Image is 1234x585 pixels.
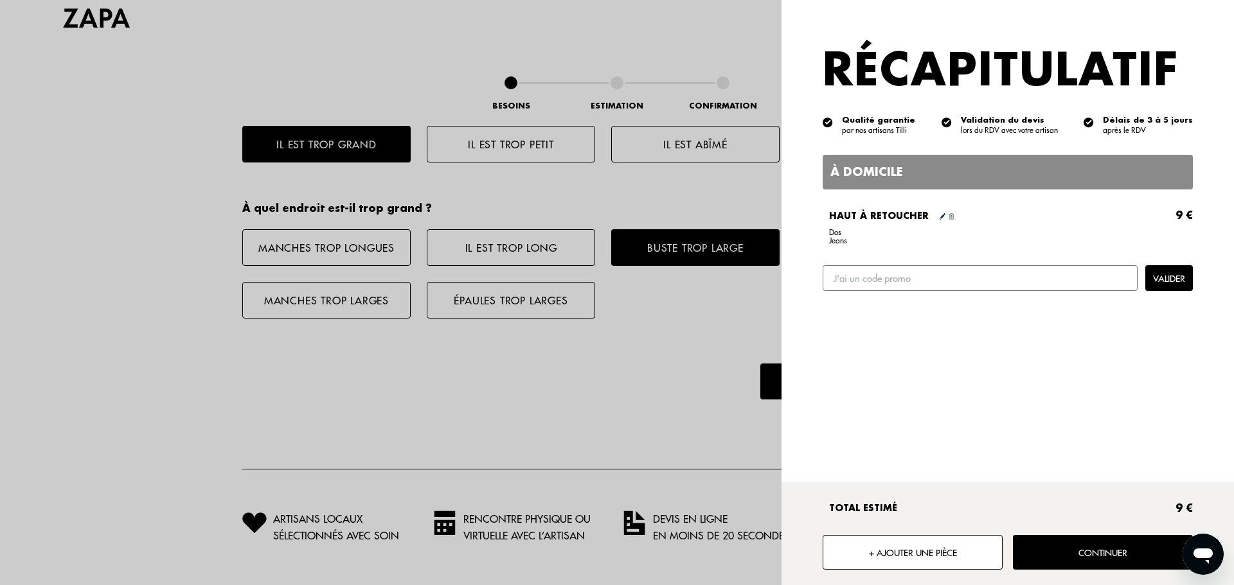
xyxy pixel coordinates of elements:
[1084,116,1094,128] img: icon list info
[1176,211,1193,221] span: 9 €
[823,116,833,128] img: icon list info
[942,116,952,128] img: icon list info
[842,116,915,124] div: Qualité garantie
[1145,265,1193,291] button: Valider
[1183,534,1224,575] iframe: Button to launch messaging window
[823,155,1193,189] div: À domicile
[1176,503,1193,514] span: 9 €
[823,265,1138,291] input: J'ai un code promo
[829,237,847,245] span: Jeans
[961,116,1058,124] div: Validation du devis
[842,127,915,134] div: par nos artisans Tilli
[1103,116,1193,124] div: Délais de 3 à 5 jours
[961,127,1058,134] div: lors du RDV avec votre artisan
[829,210,929,222] h2: Haut à retoucher
[1013,535,1193,570] button: Continuer
[1103,127,1193,134] div: après le RDV
[940,213,945,220] img: Éditer
[829,229,1193,237] span: Dos
[949,213,954,220] img: Supprimer
[829,502,1168,514] h2: Total estimé
[782,41,1234,101] h2: Récapitulatif
[823,535,1003,570] button: + Ajouter une pièce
